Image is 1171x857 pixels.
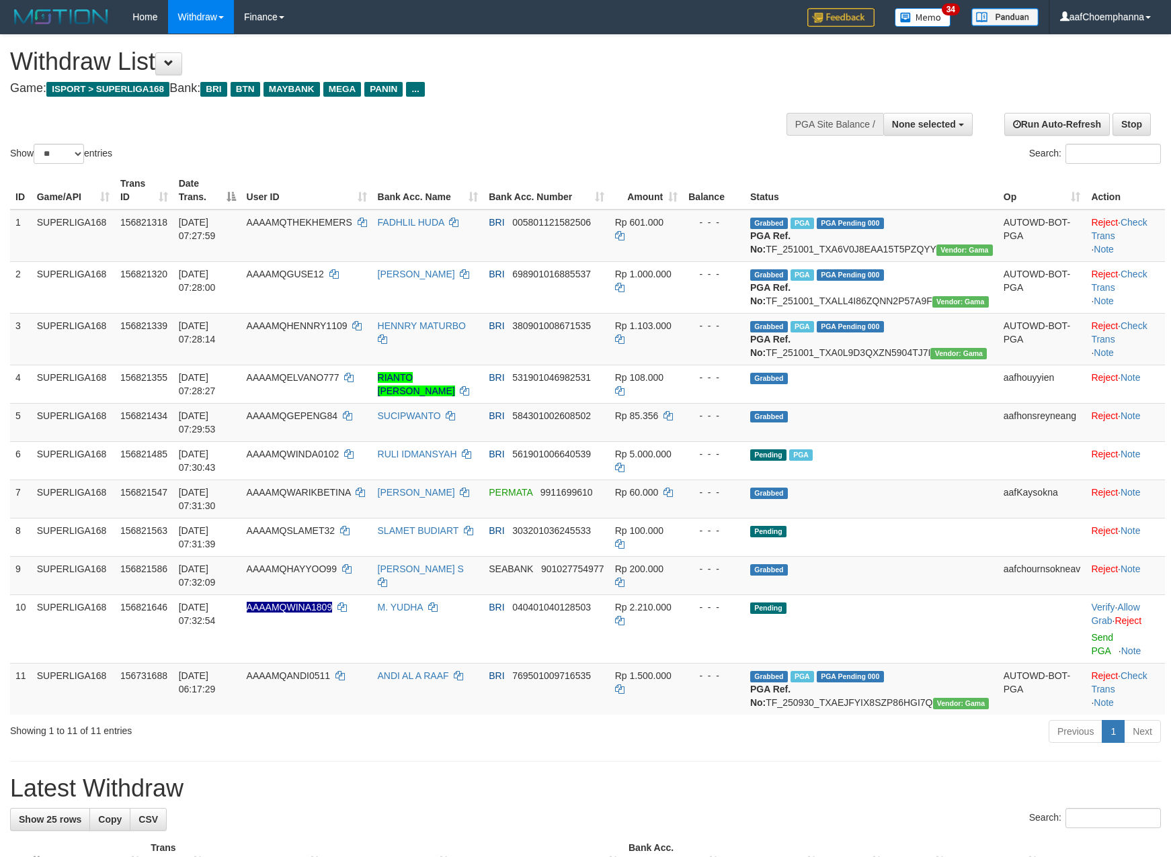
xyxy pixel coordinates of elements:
td: AUTOWD-BOT-PGA [998,663,1086,715]
div: - - - [688,371,739,384]
img: panduan.png [971,8,1039,26]
a: Note [1094,347,1114,358]
td: 9 [10,556,32,594]
div: - - - [688,409,739,422]
td: SUPERLIGA168 [32,663,115,715]
a: Check Trans [1091,269,1147,293]
td: 3 [10,313,32,365]
td: · · [1086,663,1165,715]
a: Allow Grab [1091,602,1139,626]
a: [PERSON_NAME] [378,269,455,279]
span: BRI [489,217,504,228]
td: AUTOWD-BOT-PGA [998,210,1086,262]
span: 156821547 [120,487,167,498]
td: · [1086,403,1165,441]
td: SUPERLIGA168 [32,313,115,365]
span: PANIN [364,82,403,97]
a: M. YUDHA [378,602,423,613]
a: HENNRY MATURBO [378,320,466,331]
span: Grabbed [750,564,788,576]
span: [DATE] 07:31:30 [179,487,216,511]
td: TF_251001_TXA6V0J8EAA15T5PZQYY [745,210,998,262]
span: AAAAMQGUSE12 [247,269,324,279]
div: - - - [688,669,739,682]
a: Note [1121,410,1141,421]
a: CSV [130,808,167,831]
a: Check Trans [1091,217,1147,241]
span: Grabbed [750,671,788,682]
span: PGA Pending [817,218,884,229]
span: Rp 100.000 [615,525,663,536]
td: 4 [10,365,32,403]
th: Status [745,171,998,210]
a: Reject [1091,670,1118,681]
td: AUTOWD-BOT-PGA [998,313,1086,365]
a: Note [1121,563,1141,574]
span: Copy 005801121582506 to clipboard [512,217,591,228]
a: Copy [89,808,130,831]
td: aafhonsreyneang [998,403,1086,441]
td: 2 [10,261,32,313]
span: AAAAMQSLAMET32 [247,525,335,536]
a: Previous [1049,720,1102,743]
span: Grabbed [750,321,788,332]
span: Copy 561901006640539 to clipboard [512,449,591,459]
a: RULI IDMANSYAH [378,449,457,459]
span: 156821339 [120,320,167,331]
th: ID [10,171,32,210]
td: SUPERLIGA168 [32,594,115,663]
span: Show 25 rows [19,814,81,825]
span: Copy 9911699610 to clipboard [540,487,593,498]
span: ISPORT > SUPERLIGA168 [46,82,169,97]
th: Op: activate to sort column ascending [998,171,1086,210]
span: BRI [489,525,504,536]
span: Grabbed [750,218,788,229]
span: Rp 1.000.000 [615,269,672,279]
a: Check Trans [1091,670,1147,694]
td: · [1086,365,1165,403]
a: Reject [1091,217,1118,228]
a: Check Trans [1091,320,1147,345]
span: Marked by aafandaneth [791,218,814,229]
b: PGA Ref. No: [750,334,791,358]
a: Next [1124,720,1161,743]
span: Pending [750,602,786,614]
div: - - - [688,486,739,499]
span: Vendor URL: https://trx31.1velocity.biz [936,244,993,256]
span: Pending [750,526,786,537]
td: SUPERLIGA168 [32,480,115,518]
span: ... [406,82,424,97]
span: Copy 303201036245533 to clipboard [512,525,591,536]
input: Search: [1065,144,1161,164]
span: · [1091,602,1139,626]
a: Reject [1091,449,1118,459]
span: BRI [489,670,504,681]
span: [DATE] 07:31:39 [179,525,216,549]
span: Copy 901027754977 to clipboard [541,563,604,574]
div: - - - [688,600,739,614]
a: Note [1094,697,1114,708]
span: 156821355 [120,372,167,383]
span: BRI [489,269,504,279]
span: None selected [892,119,956,130]
a: [PERSON_NAME] S [378,563,464,574]
th: Game/API: activate to sort column ascending [32,171,115,210]
a: Reject [1091,525,1118,536]
b: PGA Ref. No: [750,282,791,306]
span: BRI [489,602,504,613]
a: ANDI AL A RAAF [378,670,449,681]
td: 10 [10,594,32,663]
span: AAAAMQWARIKBETINA [247,487,351,498]
td: 11 [10,663,32,715]
span: SEABANK [489,563,533,574]
span: Vendor URL: https://trx31.1velocity.biz [930,348,987,359]
a: Reject [1091,320,1118,331]
span: AAAAMQGEPENG84 [247,410,337,421]
span: Vendor URL: https://trx31.1velocity.biz [933,698,990,709]
span: 156821320 [120,269,167,279]
span: Rp 2.210.000 [615,602,672,613]
span: AAAAMQELVANO777 [247,372,339,383]
div: - - - [688,524,739,537]
a: Reject [1091,372,1118,383]
span: Rp 601.000 [615,217,663,228]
